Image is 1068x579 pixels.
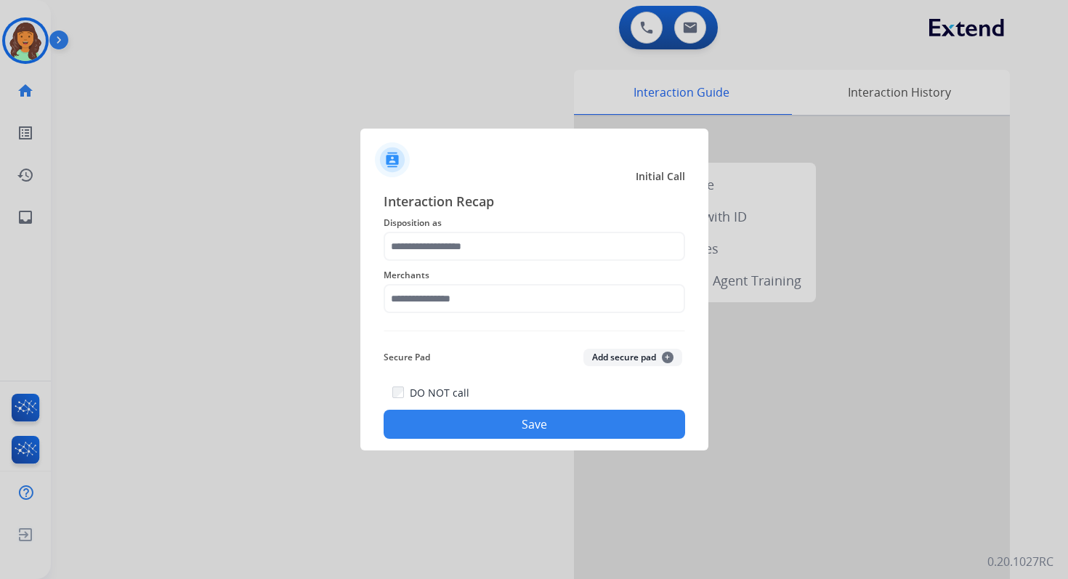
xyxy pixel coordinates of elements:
button: Add secure pad+ [583,349,682,366]
button: Save [384,410,685,439]
span: Interaction Recap [384,191,685,214]
span: Initial Call [636,169,685,184]
span: Secure Pad [384,349,430,366]
span: + [662,352,673,363]
span: Disposition as [384,214,685,232]
span: Merchants [384,267,685,284]
img: contactIcon [375,142,410,177]
p: 0.20.1027RC [987,553,1053,570]
label: DO NOT call [410,386,469,400]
